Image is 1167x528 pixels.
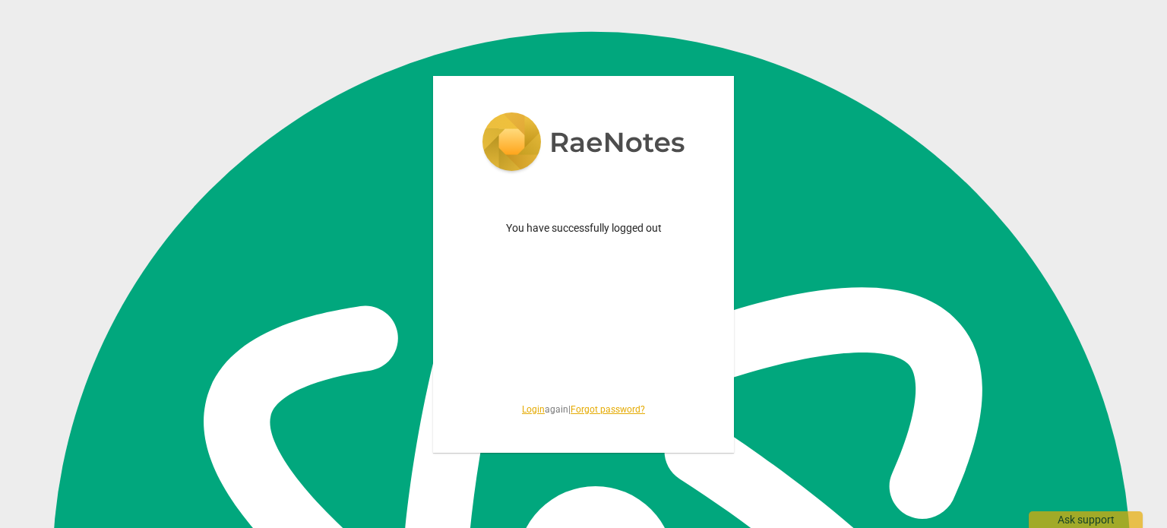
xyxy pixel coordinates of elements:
a: Login [522,404,545,415]
div: Ask support [1029,511,1143,528]
img: 5ac2273c67554f335776073100b6d88f.svg [482,112,685,175]
span: again | [470,403,697,416]
a: Forgot password? [571,404,645,415]
p: You have successfully logged out [470,220,697,236]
